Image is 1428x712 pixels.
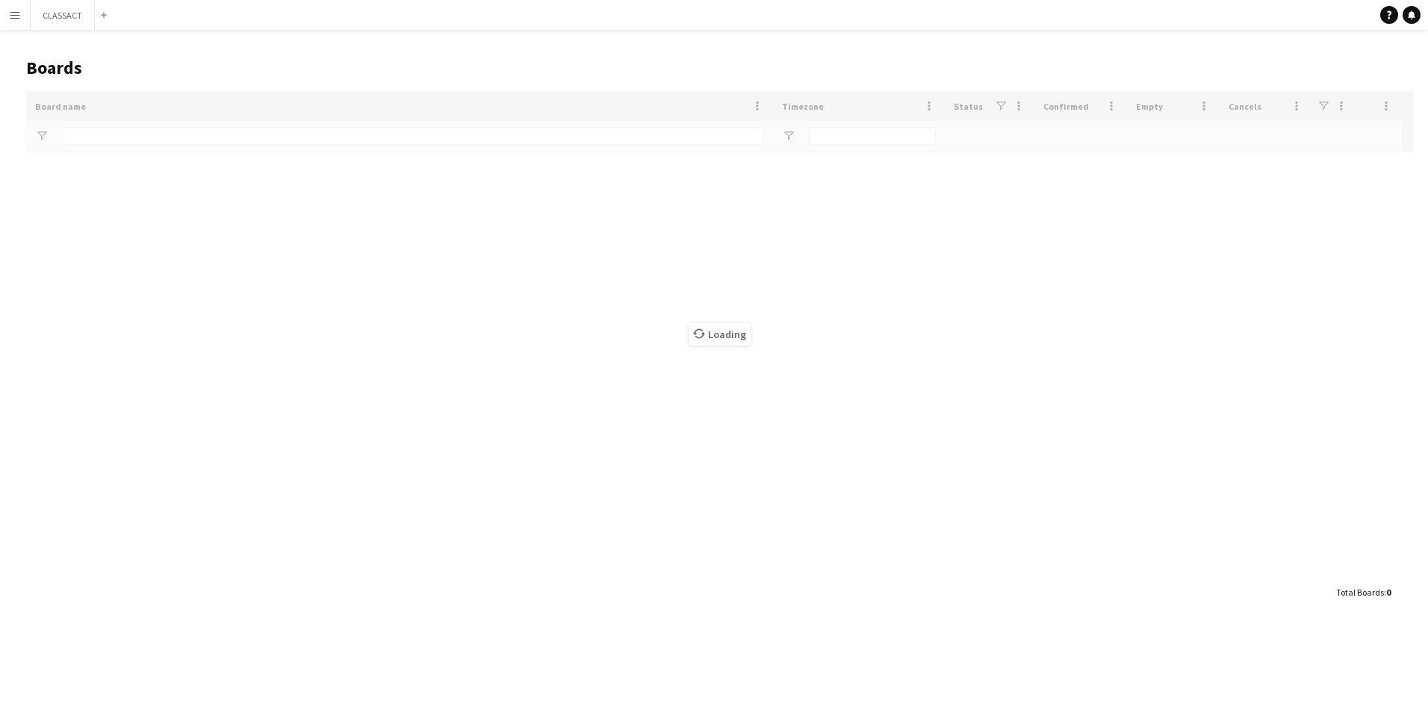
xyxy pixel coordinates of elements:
span: Total Boards [1336,587,1384,598]
span: Loading [689,323,751,346]
span: 0 [1386,587,1391,598]
div: : [1336,578,1391,607]
h1: Boards [26,57,1413,79]
button: CLASSACT [31,1,95,30]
